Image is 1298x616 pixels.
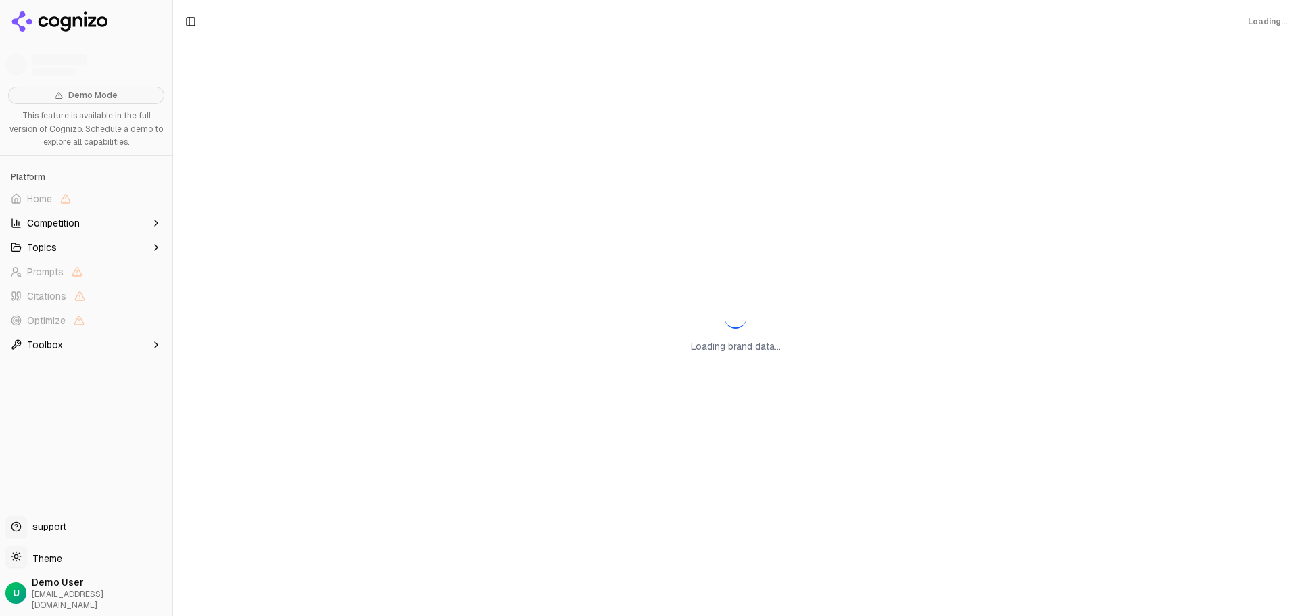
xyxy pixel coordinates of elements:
[13,586,20,600] span: U
[68,90,118,101] span: Demo Mode
[27,192,52,206] span: Home
[691,339,781,353] p: Loading brand data...
[5,212,167,234] button: Competition
[5,237,167,258] button: Topics
[27,314,66,327] span: Optimize
[27,289,66,303] span: Citations
[27,216,80,230] span: Competition
[27,338,63,352] span: Toolbox
[5,166,167,188] div: Platform
[27,265,64,279] span: Prompts
[8,110,164,149] p: This feature is available in the full version of Cognizo. Schedule a demo to explore all capabili...
[32,589,167,611] span: [EMAIL_ADDRESS][DOMAIN_NAME]
[5,334,167,356] button: Toolbox
[32,575,167,589] span: Demo User
[27,552,62,565] span: Theme
[27,520,66,534] span: support
[1248,16,1287,27] div: Loading...
[27,241,57,254] span: Topics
